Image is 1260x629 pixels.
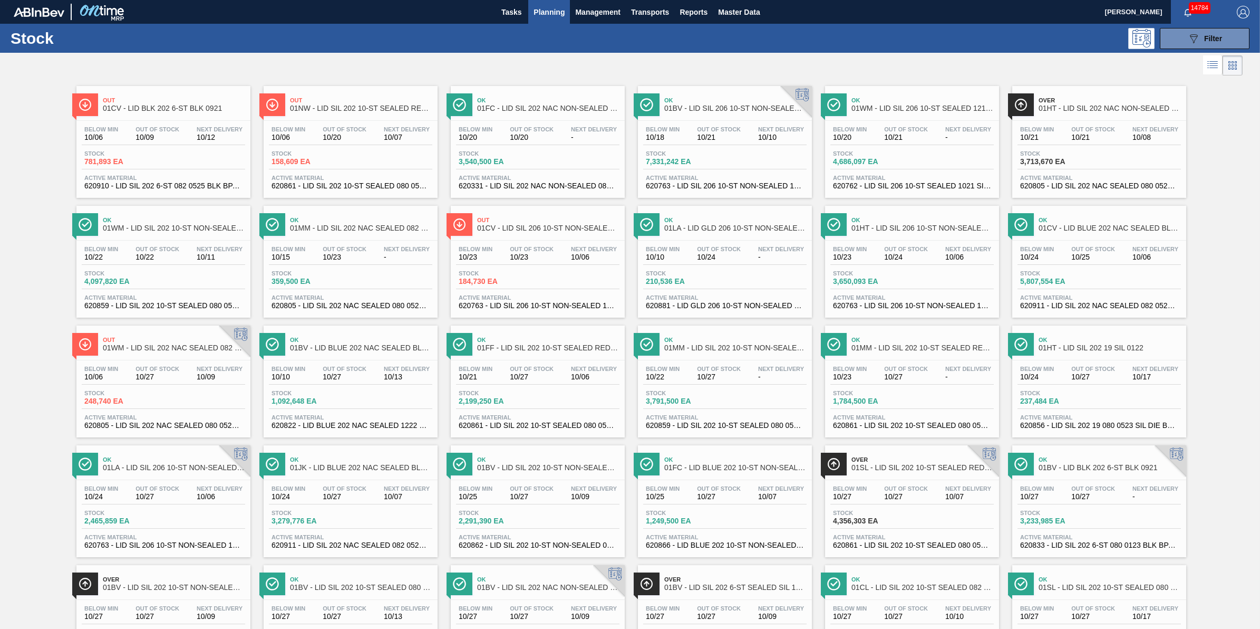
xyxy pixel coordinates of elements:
[833,397,907,405] span: 1,784,500 EA
[272,397,345,405] span: 1,092,648 EA
[84,270,158,277] span: Stock
[197,373,243,381] span: 10/09
[1020,158,1094,166] span: 3,713,670 EA
[945,126,991,132] span: Next Delivery
[1014,218,1028,231] img: Ícone
[272,422,430,430] span: 620822 - LID BLUE 202 NAC SEALED 1222 BLU DIE EPO
[384,373,430,381] span: 10/13
[272,182,430,190] span: 620861 - LID SIL 202 10-ST SEALED 080 0523 RED DI
[197,253,243,261] span: 10/11
[256,437,443,557] a: ÍconeOk01JK - LID BLUE 202 NAC SEALED BLU 1222 MCC EPOXYBelow Min10/24Out Of Stock10/27Next Deliv...
[817,78,1004,198] a: ÍconeOk01WM - LID SIL 206 10-ST SEALED 1218 SIL 2018 OBelow Min10/20Out Of Stock10/21Next Deliver...
[272,373,305,381] span: 10/10
[571,253,617,261] span: 10/06
[272,150,345,157] span: Stock
[827,98,840,111] img: Ícone
[477,337,619,343] span: Ok
[477,456,619,463] span: Ok
[510,485,554,492] span: Out Of Stock
[1020,126,1054,132] span: Below Min
[1160,28,1249,49] button: Filter
[477,97,619,103] span: Ok
[84,366,118,372] span: Below Min
[758,373,804,381] span: -
[1039,344,1181,352] span: 01HT - LID SIL 202 19 SIL 0122
[646,397,720,405] span: 3,791,500 EA
[1020,294,1178,301] span: Active Material
[1071,373,1115,381] span: 10/27
[827,338,840,351] img: Ícone
[272,270,345,277] span: Stock
[1071,134,1115,141] span: 10/21
[272,366,305,372] span: Below Min
[272,246,305,252] span: Below Min
[827,458,840,471] img: Ícone
[197,485,243,492] span: Next Delivery
[833,126,867,132] span: Below Min
[103,464,245,472] span: 01LA - LID SIL 206 10-ST NON-SEALED 1218 GRN 20
[443,437,630,557] a: ÍconeOk01BV - LID SIL 202 10-ST NON-SEALED REBelow Min10/25Out Of Stock10/27Next Delivery10/09Sto...
[1132,373,1178,381] span: 10/17
[646,175,804,181] span: Active Material
[697,134,741,141] span: 10/21
[1020,397,1094,405] span: 237,484 EA
[575,6,621,18] span: Management
[290,224,432,232] span: 01MM - LID SIL 202 NAC SEALED 082 0521 RED DIE
[272,126,305,132] span: Below Min
[884,126,928,132] span: Out Of Stock
[851,224,994,232] span: 01HT - LID SIL 206 10-ST NON-SEALED 1218 GRN 20
[453,458,466,471] img: Ícone
[290,456,432,463] span: Ok
[833,414,991,421] span: Active Material
[1020,134,1054,141] span: 10/21
[851,456,994,463] span: Over
[945,134,991,141] span: -
[443,318,630,437] a: ÍconeOk01FF - LID SIL 202 10-ST SEALED RED DIBelow Min10/21Out Of Stock10/27Next Delivery10/06Sto...
[1039,337,1181,343] span: Ok
[817,318,1004,437] a: ÍconeOk01MM - LID SIL 202 10-ST SEALED RED DIBelow Min10/23Out Of Stock10/27Next Delivery-Stock1,...
[84,373,118,381] span: 10/06
[646,150,720,157] span: Stock
[453,218,466,231] img: Ícone
[256,78,443,198] a: ÍconeOut01NW - LID SIL 202 10-ST SEALED RED DIBelow Min10/06Out Of Stock10/20Next Delivery10/07St...
[500,6,523,18] span: Tasks
[664,456,807,463] span: Ok
[1132,134,1178,141] span: 10/08
[833,182,991,190] span: 620762 - LID SIL 206 10-ST SEALED 1021 SIL 0.0090
[459,294,617,301] span: Active Material
[646,366,680,372] span: Below Min
[646,158,720,166] span: 7,331,242 EA
[197,366,243,372] span: Next Delivery
[459,485,492,492] span: Below Min
[272,175,430,181] span: Active Material
[884,253,928,261] span: 10/24
[79,458,92,471] img: Ícone
[510,126,554,132] span: Out Of Stock
[646,182,804,190] span: 620763 - LID SIL 206 10-ST NON-SEALED 1021 SIL 0.
[459,182,617,190] span: 620331 - LID SIL 202 NAC NON-SEALED 080 0215 RED
[14,7,64,17] img: TNhmsLtSVTkK8tSr43FrP2fwEKptu5GPRR3wAAAABJRU5ErkJggg==
[697,485,741,492] span: Out Of Stock
[817,198,1004,318] a: ÍconeOk01HT - LID SIL 206 10-ST NON-SEALED 1218 GRN 20Below Min10/23Out Of Stock10/24Next Deliver...
[135,373,179,381] span: 10/27
[459,134,492,141] span: 10/20
[571,126,617,132] span: Next Delivery
[459,373,492,381] span: 10/21
[323,485,366,492] span: Out Of Stock
[758,126,804,132] span: Next Delivery
[664,97,807,103] span: Ok
[640,98,653,111] img: Ícone
[1039,97,1181,103] span: Over
[79,338,92,351] img: Ícone
[459,414,617,421] span: Active Material
[290,464,432,472] span: 01JK - LID BLUE 202 NAC SEALED BLU 1222 MCC EPOXY
[697,126,741,132] span: Out Of Stock
[640,218,653,231] img: Ícone
[646,485,680,492] span: Below Min
[1071,126,1115,132] span: Out Of Stock
[884,246,928,252] span: Out Of Stock
[1132,366,1178,372] span: Next Delivery
[103,104,245,112] span: 01CV - LID BLK 202 6-ST BLK 0921
[323,134,366,141] span: 10/20
[833,422,991,430] span: 620861 - LID SIL 202 10-ST SEALED 080 0523 RED DI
